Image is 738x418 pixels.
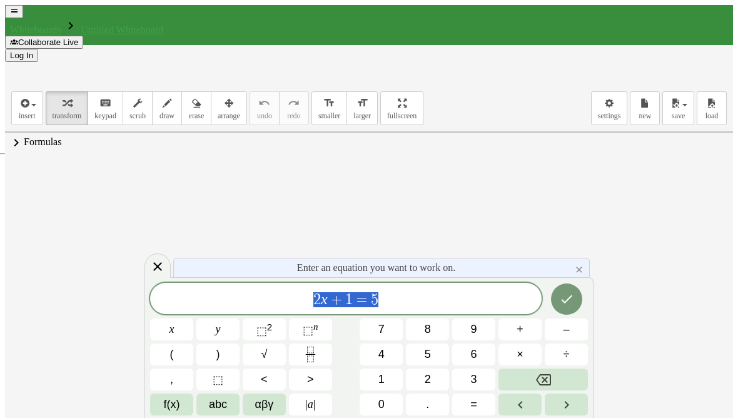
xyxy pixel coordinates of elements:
[305,398,315,411] span: a
[218,111,240,120] span: arrange
[181,91,211,125] button: erase
[196,319,240,340] button: y
[289,319,332,340] button: Superscript
[452,344,495,365] button: 6
[267,322,272,332] sup: 2
[498,369,588,390] button: Backspace
[159,111,174,120] span: draw
[371,292,378,307] span: 5
[289,369,332,390] button: Greater than
[5,49,38,62] button: Log In
[639,111,651,120] span: new
[378,373,385,386] span: 1
[279,91,309,125] button: redoredo
[289,394,332,415] button: Absolute value
[378,348,385,361] span: 4
[406,369,449,390] button: 2
[163,398,179,411] span: f(x)
[564,348,570,361] span: ÷
[564,323,570,336] span: –
[123,91,153,125] button: scrub
[196,369,240,390] button: Placeholder
[169,323,174,336] span: x
[517,323,523,336] span: +
[81,24,163,35] a: Untitled Whiteboard
[10,38,78,47] span: Collaborate Live
[471,373,477,386] span: 3
[498,319,542,340] button: Plus
[452,319,495,340] button: 9
[243,344,286,365] button: Square root
[353,292,371,307] span: =
[216,348,220,361] span: )
[150,369,193,390] button: ,
[545,394,588,415] button: Right arrow
[10,24,61,35] a: Whiteboards
[288,96,300,111] i: redo
[150,344,193,365] button: (
[258,96,270,111] i: undo
[452,369,495,390] button: 3
[305,398,308,410] span: |
[211,91,247,125] button: arrange
[63,18,78,33] i: chevron_right
[10,51,33,60] span: Log In
[406,319,449,340] button: 8
[425,323,431,336] span: 8
[255,398,273,411] span: αβγ
[243,369,286,390] button: Less than
[498,394,542,415] button: Left arrow
[257,111,272,120] span: undo
[313,322,318,332] sup: n
[471,323,477,336] span: 9
[545,319,588,340] button: Minus
[261,373,268,386] span: <
[356,96,368,111] i: format_size
[303,324,313,337] span: ⬚
[498,344,542,365] button: Times
[129,111,146,120] span: scrub
[150,394,193,415] button: Functions
[697,91,727,125] button: load
[551,283,582,315] button: Done
[471,348,477,361] span: 6
[150,319,193,340] button: x
[289,344,332,365] button: Fraction
[545,344,588,365] button: Divide
[321,291,328,307] var: x
[311,91,347,125] button: format_sizesmaller
[261,348,267,361] span: √
[378,323,385,336] span: 7
[5,132,733,152] button: chevron_rightFormulas
[196,344,240,365] button: )
[196,394,240,415] button: Alphabet
[630,91,660,125] button: new
[406,394,449,415] button: .
[360,369,403,390] button: 1
[287,111,300,120] span: redo
[380,91,423,125] button: fullscreen
[243,394,286,415] button: Greek alphabet
[345,292,353,307] span: 1
[318,111,340,120] span: smaller
[5,36,83,49] button: Collaborate Live
[215,323,220,336] span: y
[297,262,455,273] span: Enter an equation you want to work on.
[426,398,429,411] span: .
[250,91,280,125] button: undoundo
[360,394,403,415] button: 0
[189,111,205,120] span: erase
[360,344,403,365] button: 4
[328,292,346,307] span: +
[425,348,431,361] span: 5
[452,394,495,415] button: Equals
[170,373,173,386] span: ,
[169,348,173,361] span: (
[313,398,316,410] span: |
[378,398,385,411] span: 0
[387,111,417,120] span: fullscreen
[598,111,621,120] span: settings
[517,348,523,361] span: ×
[256,325,267,337] span: ⬚
[243,319,286,340] button: Squared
